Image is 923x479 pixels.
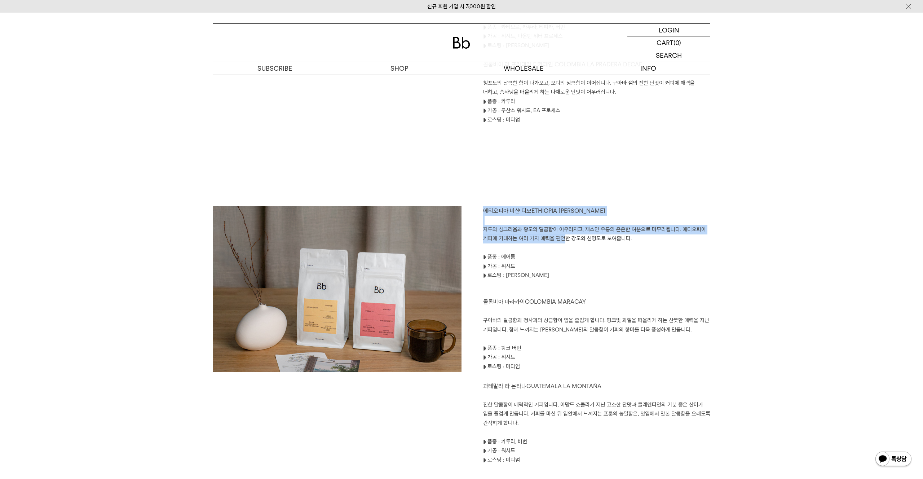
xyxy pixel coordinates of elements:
p: 진한 달콤함이 매력적인 커피입니다. 아망드 쇼콜라가 지닌 고소한 단맛과 클레멘타인의 기분 좋은 산미가 입을 즐겁게 만듭니다. 커피를 마신 뒤 입안에서 느껴지는 프룬의 농밀함은... [483,400,710,428]
span: 에티오피아 비샨 디모 [483,207,531,214]
p: 구아바의 달콤함과 청사과의 상큼함이 입을 즐겁게 합니다. 핑크빛 과일을 떠올리게 하는 산뜻한 매력을 지닌 커피입니다. 함께 느껴지는 [PERSON_NAME]의 달콤함이 커피의... [483,316,710,334]
span: COLOMBIA MARACAY [525,298,586,305]
p: LOGIN [659,24,679,36]
span: 콜롬비아 마라카이 [483,298,525,305]
p: CART [657,36,674,49]
a: SUBSCRIBE [213,62,337,75]
p: SEARCH [656,49,682,62]
span: 과테말라 라 몬타냐 [483,383,526,390]
p: ◗ 로스팅 : 미디엄 [483,115,710,125]
p: ◗ 품종 : 에어룸 [483,252,710,262]
p: ◗ 품종 : 핑크 버번 [483,344,710,353]
p: WHOLESALE [461,62,586,75]
img: 로고 [453,37,470,49]
a: LOGIN [627,24,710,36]
p: ◗ 가공 : 워시드 [483,262,710,271]
p: ◗ 가공 : 무산소 워시드, EA 프로세스 [483,106,710,115]
p: (0) [674,36,681,49]
p: 청포도의 달콤한 향이 다가오고, 오디의 상큼함이 이어집니다. 구아바 잼의 진한 단맛이 커피에 매력을 더하고, 솜사탕을 떠올리게 하는 다채로운 단맛이 어우러집니다. [483,79,710,97]
p: ◗ 품종 : 카투라 [483,97,710,106]
p: ◗ 가공 : 워시드 [483,353,710,362]
span: GUATEMALA LA MONTAÑA [526,383,601,390]
p: 자두의 싱그러움과 황도의 달콤함이 어우러지고, 재스민 우롱의 은은한 여운으로 마무리됩니다. 에티오피아 커피에 기대하는 여러 가지 매력을 편안한 강도와 선명도로 보여줍니다. [483,225,710,243]
img: 카카오톡 채널 1:1 채팅 버튼 [875,451,912,468]
p: ◗ 품종 : 카투라, 버번 [483,437,710,447]
p: INFO [586,62,710,75]
a: SHOP [337,62,461,75]
a: CART (0) [627,36,710,49]
span: ETHIOPIA [PERSON_NAME] [531,207,605,214]
p: ◗ 로스팅 : 미디엄 [483,362,710,372]
p: ◗ 로스팅 : [PERSON_NAME] [483,271,710,280]
p: ◗ 로스팅 : 미디엄 [483,456,710,465]
a: 신규 회원 가입 시 3,000원 할인 [427,3,496,10]
img: 47da8b04e74e9182346a1dafc9698e2b_171753.jpg [213,206,461,405]
p: ◗ 가공 : 워시드 [483,446,710,456]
